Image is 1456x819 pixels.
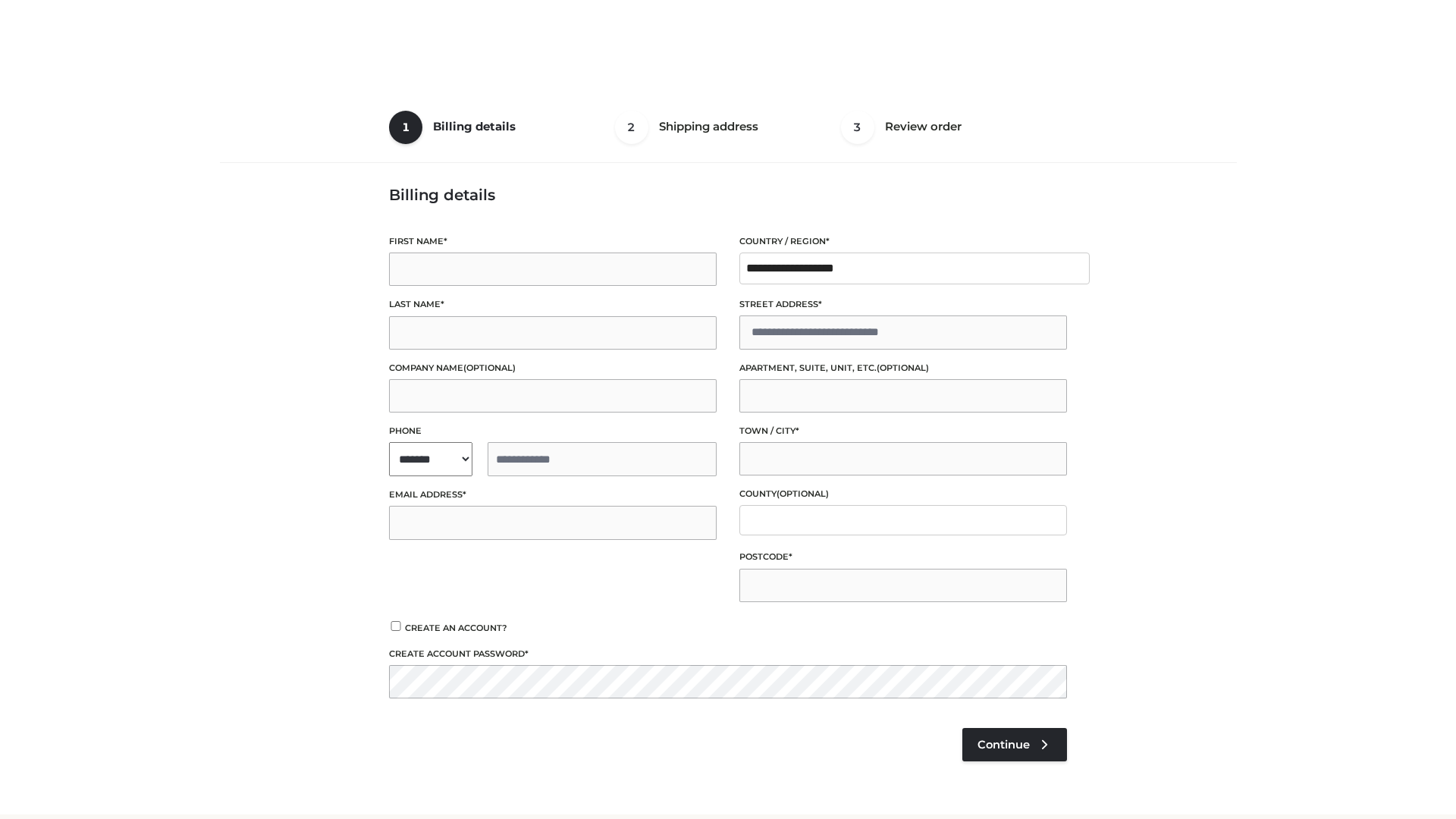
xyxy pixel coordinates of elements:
h3: Billing details [389,186,1067,204]
label: Create account password [389,647,1067,661]
span: (optional) [877,362,929,373]
label: Email address [389,488,717,502]
label: Last name [389,297,717,312]
span: Continue [977,738,1030,752]
label: Street address [739,297,1067,312]
label: Apartment, suite, unit, etc. [739,361,1067,375]
label: Company name [389,361,717,375]
span: Create an account? [405,623,507,633]
span: 2 [615,111,648,144]
a: Continue [962,728,1067,761]
span: (optional) [777,488,829,499]
label: Town / City [739,424,1067,438]
label: Country / Region [739,234,1067,249]
label: First name [389,234,717,249]
span: Review order [885,119,962,133]
label: Postcode [739,550,1067,564]
span: (optional) [463,362,516,373]
span: 3 [841,111,874,144]
span: 1 [389,111,422,144]
span: Billing details [433,119,516,133]
input: Create an account? [389,621,403,631]
label: Phone [389,424,717,438]
label: County [739,487,1067,501]
span: Shipping address [659,119,758,133]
